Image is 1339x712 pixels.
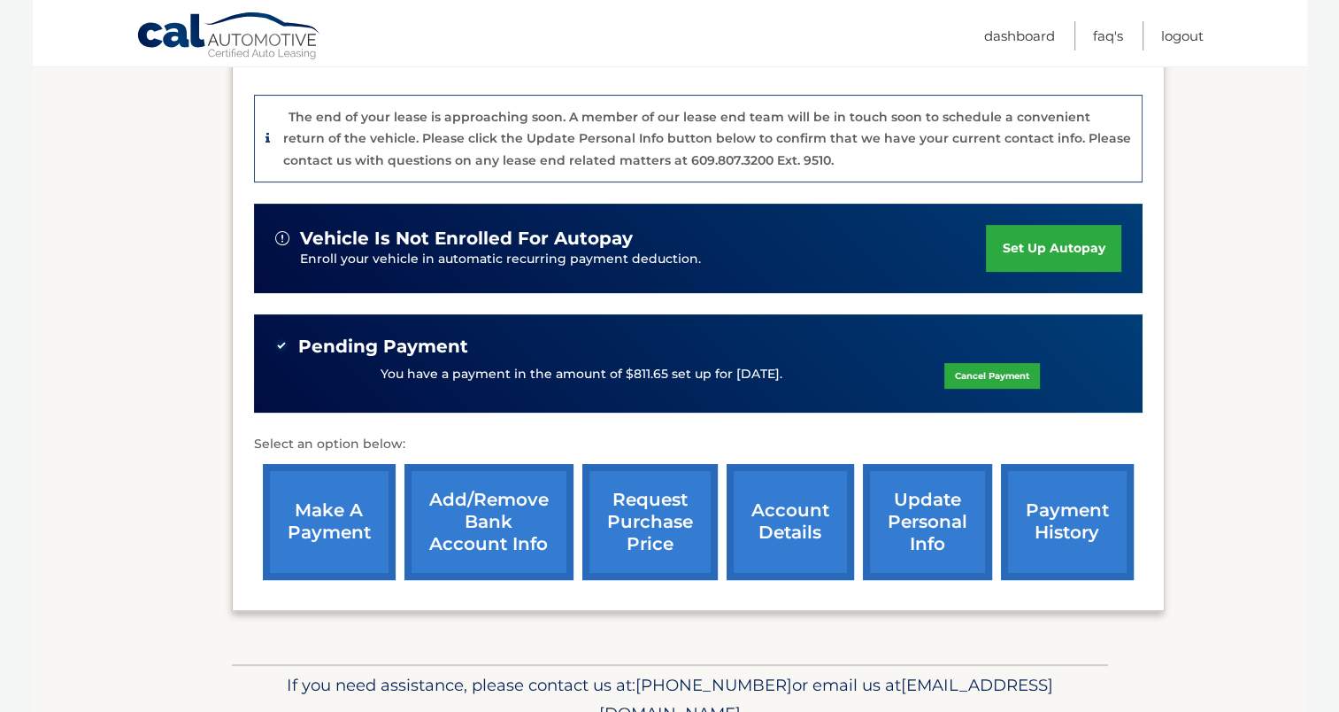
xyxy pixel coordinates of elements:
span: vehicle is not enrolled for autopay [300,228,633,250]
p: The end of your lease is approaching soon. A member of our lease end team will be in touch soon t... [283,109,1131,168]
span: Pending Payment [298,336,468,358]
a: Cal Automotive [136,12,322,63]
a: request purchase price [582,464,718,580]
a: payment history [1001,464,1134,580]
p: You have a payment in the amount of $811.65 set up for [DATE]. [381,365,782,384]
p: Select an option below: [254,434,1143,455]
img: check-green.svg [275,339,288,352]
a: Cancel Payment [944,363,1040,389]
a: set up autopay [986,225,1120,272]
a: account details [727,464,854,580]
a: Logout [1161,21,1204,50]
a: FAQ's [1093,21,1123,50]
span: [PHONE_NUMBER] [635,675,792,695]
a: make a payment [263,464,396,580]
p: Enroll your vehicle in automatic recurring payment deduction. [300,250,987,269]
a: Dashboard [984,21,1055,50]
a: Add/Remove bank account info [404,464,573,580]
a: update personal info [863,464,992,580]
img: alert-white.svg [275,231,289,245]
